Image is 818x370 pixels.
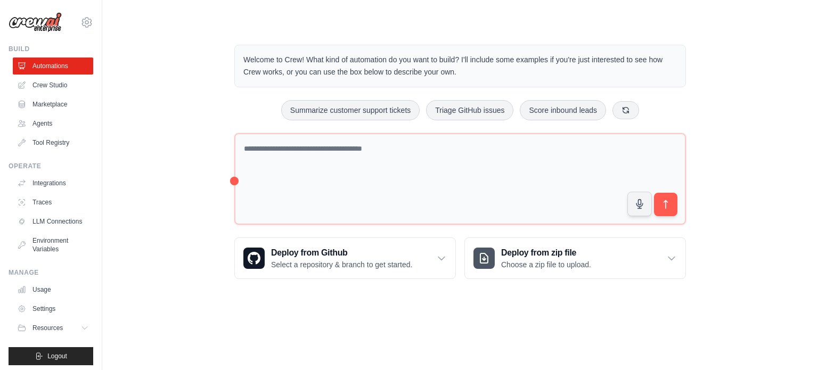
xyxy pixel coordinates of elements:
a: Traces [13,194,93,211]
div: Manage [9,268,93,277]
button: Summarize customer support tickets [281,100,420,120]
div: Operate [9,162,93,170]
a: Crew Studio [13,77,93,94]
span: Resources [32,324,63,332]
button: Triage GitHub issues [426,100,513,120]
h3: Deploy from zip file [501,246,591,259]
a: LLM Connections [13,213,93,230]
span: Logout [47,352,67,360]
img: Logo [9,12,62,32]
a: Settings [13,300,93,317]
a: Tool Registry [13,134,93,151]
a: Integrations [13,175,93,192]
h3: Deploy from Github [271,246,412,259]
a: Usage [13,281,93,298]
div: Build [9,45,93,53]
p: Welcome to Crew! What kind of automation do you want to build? I'll include some examples if you'... [243,54,677,78]
button: Resources [13,319,93,336]
a: Environment Variables [13,232,93,258]
button: Logout [9,347,93,365]
a: Automations [13,57,93,75]
button: Score inbound leads [520,100,606,120]
a: Marketplace [13,96,93,113]
a: Agents [13,115,93,132]
p: Select a repository & branch to get started. [271,259,412,270]
p: Choose a zip file to upload. [501,259,591,270]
